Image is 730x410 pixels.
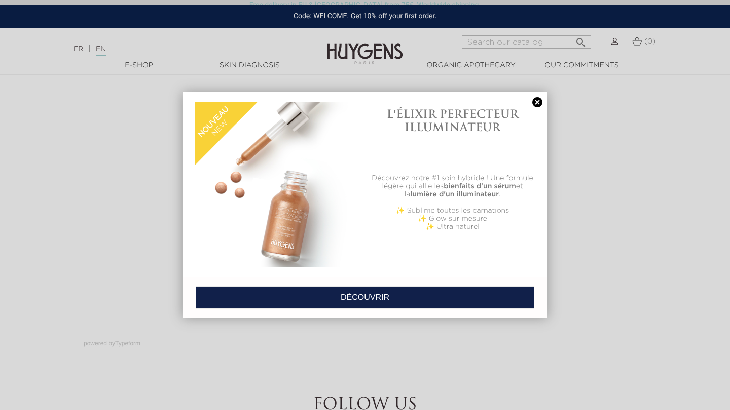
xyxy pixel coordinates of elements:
a: DÉCOUVRIR [196,286,534,309]
p: Découvrez notre #1 soin hybride ! Une formule légère qui allie les et la . [370,174,535,198]
p: ✨ Ultra naturel [370,223,535,231]
b: bienfaits d'un sérum [444,183,516,190]
h1: L'ÉLIXIR PERFECTEUR ILLUMINATEUR [370,107,535,134]
p: ✨ Sublime toutes les carnations [370,207,535,215]
p: ✨ Glow sur mesure [370,215,535,223]
b: lumière d'un illuminateur [410,191,499,198]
